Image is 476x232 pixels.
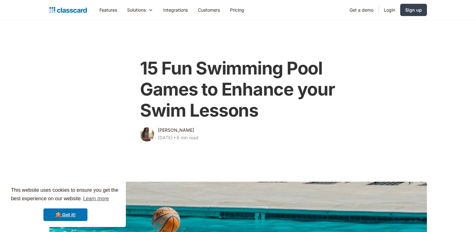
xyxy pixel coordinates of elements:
a: Login [379,3,400,17]
a: Integrations [158,3,193,17]
a: home [49,6,87,14]
div: Sign up [405,7,422,13]
div: 8 min read [176,134,199,141]
a: Sign up [400,4,427,16]
a: dismiss cookie message [43,208,87,221]
a: Get a demo [344,3,378,17]
a: Customers [193,3,225,17]
div: cookieconsent [5,180,126,227]
div: Solutions [122,3,158,17]
div: ‧ [172,134,176,143]
div: [PERSON_NAME] [158,126,194,134]
h1: 15 Fun Swimming Pool Games to Enhance your Swim Lessons [140,58,336,121]
div: Solutions [127,7,146,13]
a: learn more about cookies [82,194,110,203]
a: Features [94,3,122,17]
div: [DATE] [158,134,172,141]
a: Pricing [225,3,249,17]
span: This website uses cookies to ensure you get the best experience on our website. [11,186,120,203]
